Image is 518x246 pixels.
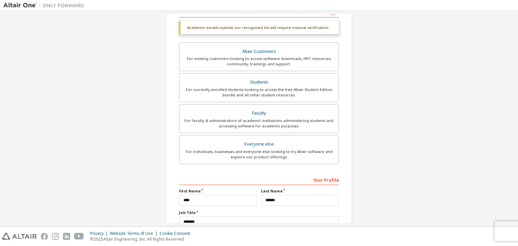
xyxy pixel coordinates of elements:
div: Altair Customers [183,47,335,56]
div: Privacy [90,231,110,236]
img: Altair One [3,2,88,9]
img: instagram.svg [52,233,59,240]
div: Cookie Consent [160,231,194,236]
label: First Name [179,188,257,194]
img: facebook.svg [41,233,48,240]
img: linkedin.svg [63,233,70,240]
div: Students [183,78,335,87]
label: Job Title [179,210,339,215]
div: Website Terms of Use [110,231,160,236]
div: Everyone else [183,140,335,149]
div: For faculty & administrators of academic institutions administering students and accessing softwa... [183,118,335,129]
div: Academic emails outside our recognised list will require manual verification. [179,21,339,34]
div: Your Profile [179,174,339,185]
div: For individuals, businesses and everyone else looking to try Altair software and explore our prod... [183,149,335,160]
img: altair_logo.svg [2,233,37,240]
img: youtube.svg [74,233,84,240]
div: For existing customers looking to access software downloads, HPC resources, community, trainings ... [183,56,335,67]
label: Last Name [261,188,339,194]
div: Faculty [183,109,335,118]
p: © 2025 Altair Engineering, Inc. All Rights Reserved. [90,236,194,242]
div: For currently enrolled students looking to access the free Altair Student Edition bundle and all ... [183,87,335,98]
